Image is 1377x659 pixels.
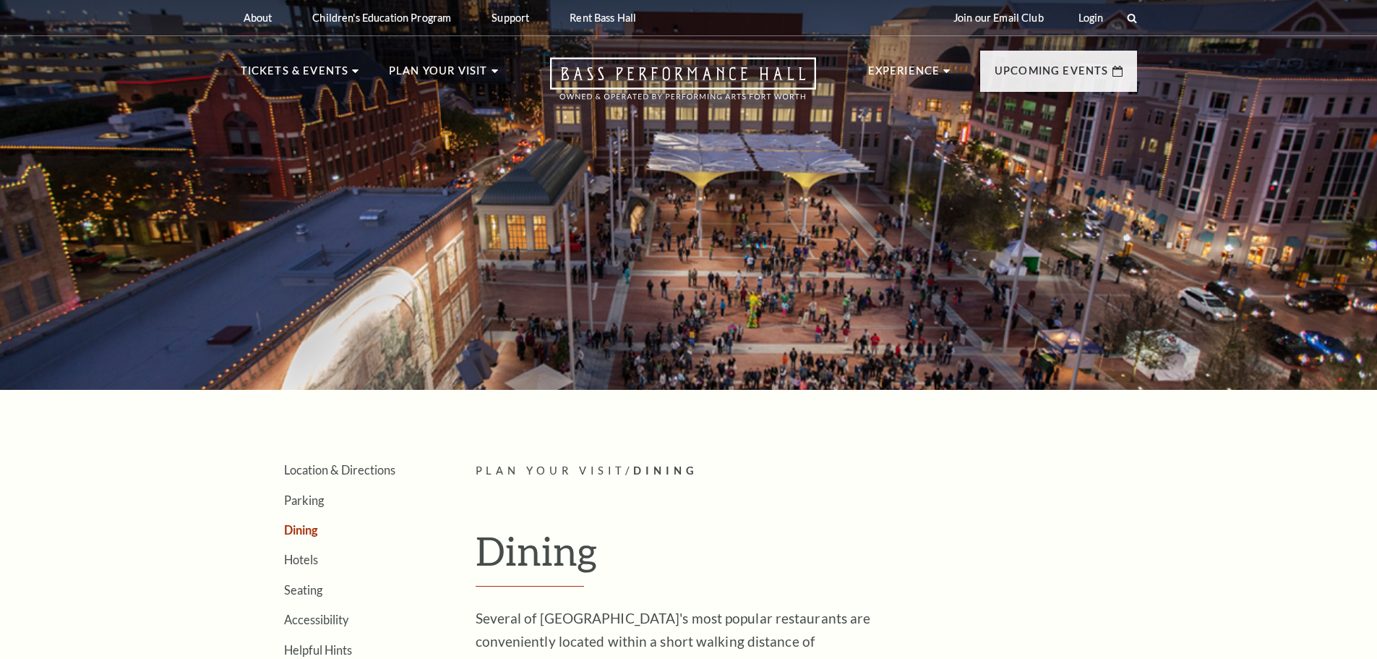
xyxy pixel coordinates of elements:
[389,62,488,88] p: Plan Your Visit
[284,643,352,657] a: Helpful Hints
[284,583,322,597] a: Seating
[868,62,940,88] p: Experience
[284,523,318,537] a: Dining
[284,613,348,626] a: Accessibility
[241,62,349,88] p: Tickets & Events
[570,12,636,24] p: Rent Bass Hall
[476,527,1137,587] h1: Dining
[476,462,1137,480] p: /
[244,12,273,24] p: About
[284,553,318,566] a: Hotels
[476,464,626,477] span: Plan Your Visit
[995,62,1109,88] p: Upcoming Events
[312,12,451,24] p: Children's Education Program
[633,464,698,477] span: Dining
[492,12,529,24] p: Support
[284,493,324,507] a: Parking
[284,463,395,477] a: Location & Directions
